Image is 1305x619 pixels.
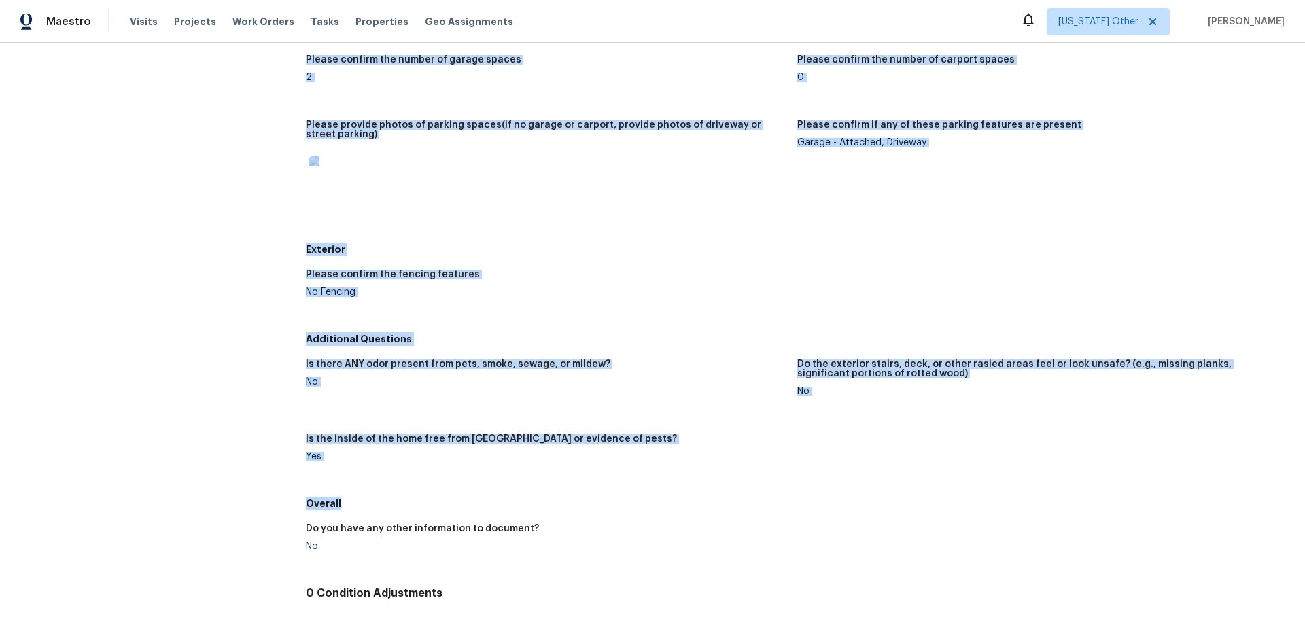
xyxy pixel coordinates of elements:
[306,497,1289,510] h5: Overall
[306,270,480,279] h5: Please confirm the fencing features
[797,387,1278,396] div: No
[1058,15,1138,29] span: [US_STATE] Other
[797,120,1081,130] h5: Please confirm if any of these parking features are present
[306,120,786,139] h5: Please provide photos of parking spaces(if no garage or carport, provide photos of driveway or st...
[1202,15,1285,29] span: [PERSON_NAME]
[306,524,539,533] h5: Do you have any other information to document?
[306,434,677,444] h5: Is the inside of the home free from [GEOGRAPHIC_DATA] or evidence of pests?
[306,542,786,551] div: No
[306,73,786,82] div: 2
[797,73,1278,82] div: 0
[174,15,216,29] span: Projects
[306,243,1289,256] h5: Exterior
[306,332,1289,346] h5: Additional Questions
[306,287,786,297] div: No Fencing
[46,15,91,29] span: Maestro
[797,359,1278,378] h5: Do the exterior stairs, deck, or other rasied areas feel or look unsafe? (e.g., missing planks, s...
[306,359,610,369] h5: Is there ANY odor present from pets, smoke, sewage, or mildew?
[232,15,294,29] span: Work Orders
[797,138,1278,147] div: Garage - Attached, Driveway
[425,15,513,29] span: Geo Assignments
[797,55,1015,65] h5: Please confirm the number of carport spaces
[311,17,339,26] span: Tasks
[306,586,1289,600] h4: 0 Condition Adjustments
[306,452,786,461] div: Yes
[306,377,786,387] div: No
[130,15,158,29] span: Visits
[306,55,521,65] h5: Please confirm the number of garage spaces
[355,15,408,29] span: Properties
